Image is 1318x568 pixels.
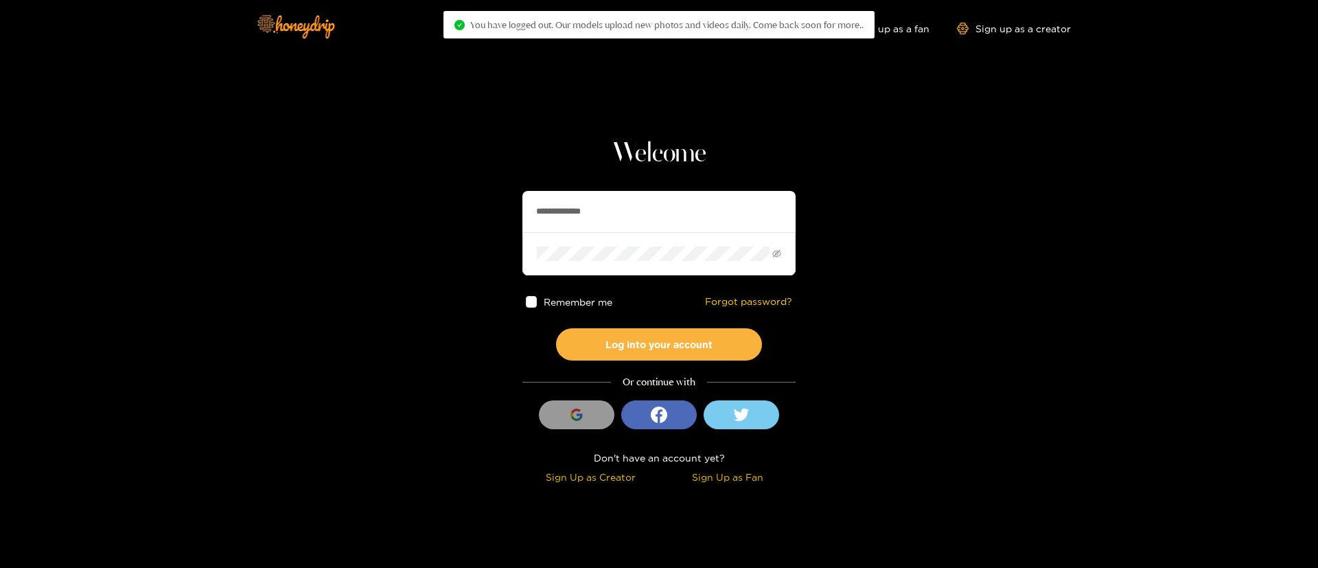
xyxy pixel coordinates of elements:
span: check-circle [454,20,465,30]
span: Remember me [544,297,613,307]
div: Sign Up as Creator [526,469,656,485]
a: Forgot password? [705,296,792,308]
div: Sign Up as Fan [662,469,792,485]
a: Sign up as a fan [835,23,929,34]
button: Log into your account [556,328,762,361]
span: eye-invisible [772,249,781,258]
h1: Welcome [522,137,796,170]
div: Don't have an account yet? [522,450,796,466]
div: Or continue with [522,374,796,390]
a: Sign up as a creator [957,23,1071,34]
span: You have logged out. Our models upload new photos and videos daily. Come back soon for more.. [470,19,864,30]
